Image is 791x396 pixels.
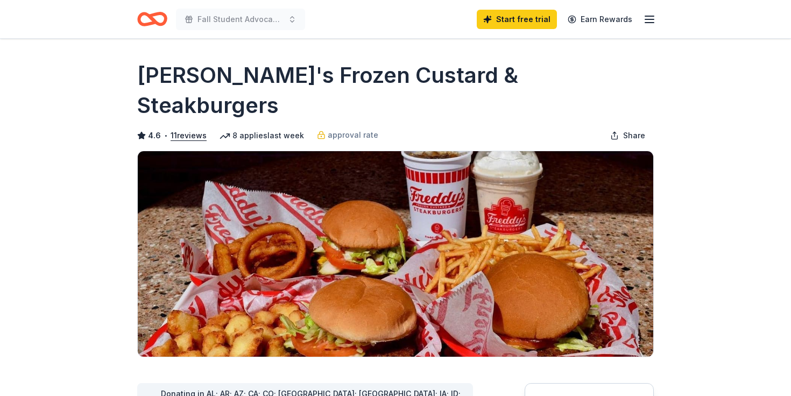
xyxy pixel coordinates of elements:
[328,129,378,142] span: approval rate
[561,10,639,29] a: Earn Rewards
[197,13,284,26] span: Fall Student Advocacy Conference at [GEOGRAPHIC_DATA]
[176,9,305,30] button: Fall Student Advocacy Conference at [GEOGRAPHIC_DATA]
[138,151,653,357] img: Image for Freddy's Frozen Custard & Steakburgers
[137,60,654,121] h1: [PERSON_NAME]'s Frozen Custard & Steakburgers
[220,129,304,142] div: 8 applies last week
[137,6,167,32] a: Home
[164,131,168,140] span: •
[171,129,207,142] button: 11reviews
[148,129,161,142] span: 4.6
[317,129,378,142] a: approval rate
[602,125,654,146] button: Share
[623,129,645,142] span: Share
[477,10,557,29] a: Start free trial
